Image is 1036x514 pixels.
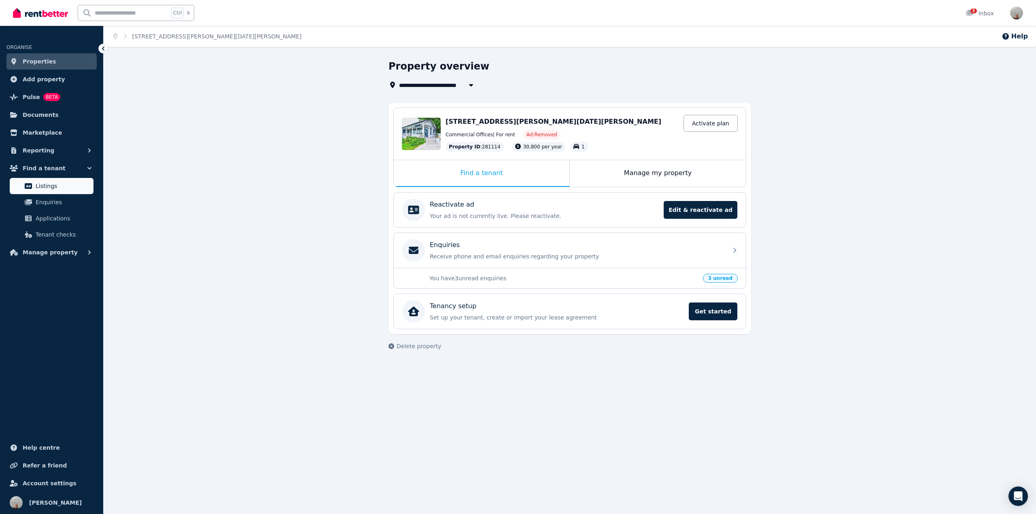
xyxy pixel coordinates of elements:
span: Enquiries [36,197,90,207]
span: BETA [43,93,60,101]
span: Help centre [23,443,60,453]
div: Open Intercom Messenger [1008,487,1028,506]
a: EnquiriesReceive phone and email enquiries regarding your property [394,233,746,268]
img: Allen Palmer [1010,6,1023,19]
a: Reactivate adYour ad is not currently live. Please reactivate.Edit & reactivate ad [394,192,746,227]
span: Ctrl [171,8,184,18]
span: Account settings [23,478,76,488]
button: Delete property [388,342,441,350]
p: Receive phone and email enquiries regarding your property [430,252,723,260]
span: Add property [23,74,65,84]
span: Tenant checks [36,230,90,239]
a: Refer a friend [6,457,97,474]
span: [STREET_ADDRESS][PERSON_NAME][DATE][PERSON_NAME] [446,118,661,125]
a: Documents [6,107,97,123]
button: Find a tenant [6,160,97,176]
a: Marketplace [6,125,97,141]
span: Pulse [23,92,40,102]
span: Reporting [23,146,54,155]
span: 3 [970,8,977,13]
a: Help centre [6,440,97,456]
a: Tenancy setupSet up your tenant, create or import your lease agreementGet started [394,294,746,329]
a: Applications [10,210,93,226]
a: Enquiries [10,194,93,210]
nav: Breadcrumb [104,26,311,47]
a: Account settings [6,475,97,491]
span: Edit & reactivate ad [664,201,737,219]
span: Ad: Removed [526,131,557,138]
span: Get started [689,302,737,320]
span: Listings [36,181,90,191]
span: Marketplace [23,128,62,137]
div: Manage my property [570,160,746,187]
button: Help [1002,32,1028,41]
p: You have 3 unread enquiries [429,274,698,282]
span: 30,800 per year [523,144,562,150]
p: Your ad is not currently live. Please reactivate. [430,212,659,220]
span: Delete property [397,342,441,350]
a: Listings [10,178,93,194]
div: : 281114 [446,142,504,152]
span: ORGANISE [6,44,32,50]
img: Allen Palmer [10,496,23,509]
p: Tenancy setup [430,301,476,311]
span: Property ID [449,144,480,150]
span: Properties [23,57,56,66]
h1: Property overview [388,60,489,73]
a: [STREET_ADDRESS][PERSON_NAME][DATE][PERSON_NAME] [132,33,302,40]
span: 3 unread [703,274,738,283]
span: Manage property [23,247,78,257]
span: Refer a friend [23,461,67,470]
img: RentBetter [13,7,68,19]
a: Activate plan [684,115,738,132]
div: Inbox [966,9,994,17]
span: k [187,10,190,16]
p: Set up your tenant, create or import your lease agreement [430,313,684,322]
button: Manage property [6,244,97,260]
span: 1 [582,144,585,150]
a: Tenant checks [10,226,93,243]
p: Enquiries [430,240,460,250]
div: Find a tenant [394,160,569,187]
span: Commercial Offices | For rent [446,131,515,138]
p: Reactivate ad [430,200,474,209]
span: Find a tenant [23,163,66,173]
span: Applications [36,214,90,223]
span: [PERSON_NAME] [29,498,82,508]
span: Documents [23,110,59,120]
a: PulseBETA [6,89,97,105]
button: Reporting [6,142,97,159]
a: Properties [6,53,97,70]
a: Add property [6,71,97,87]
